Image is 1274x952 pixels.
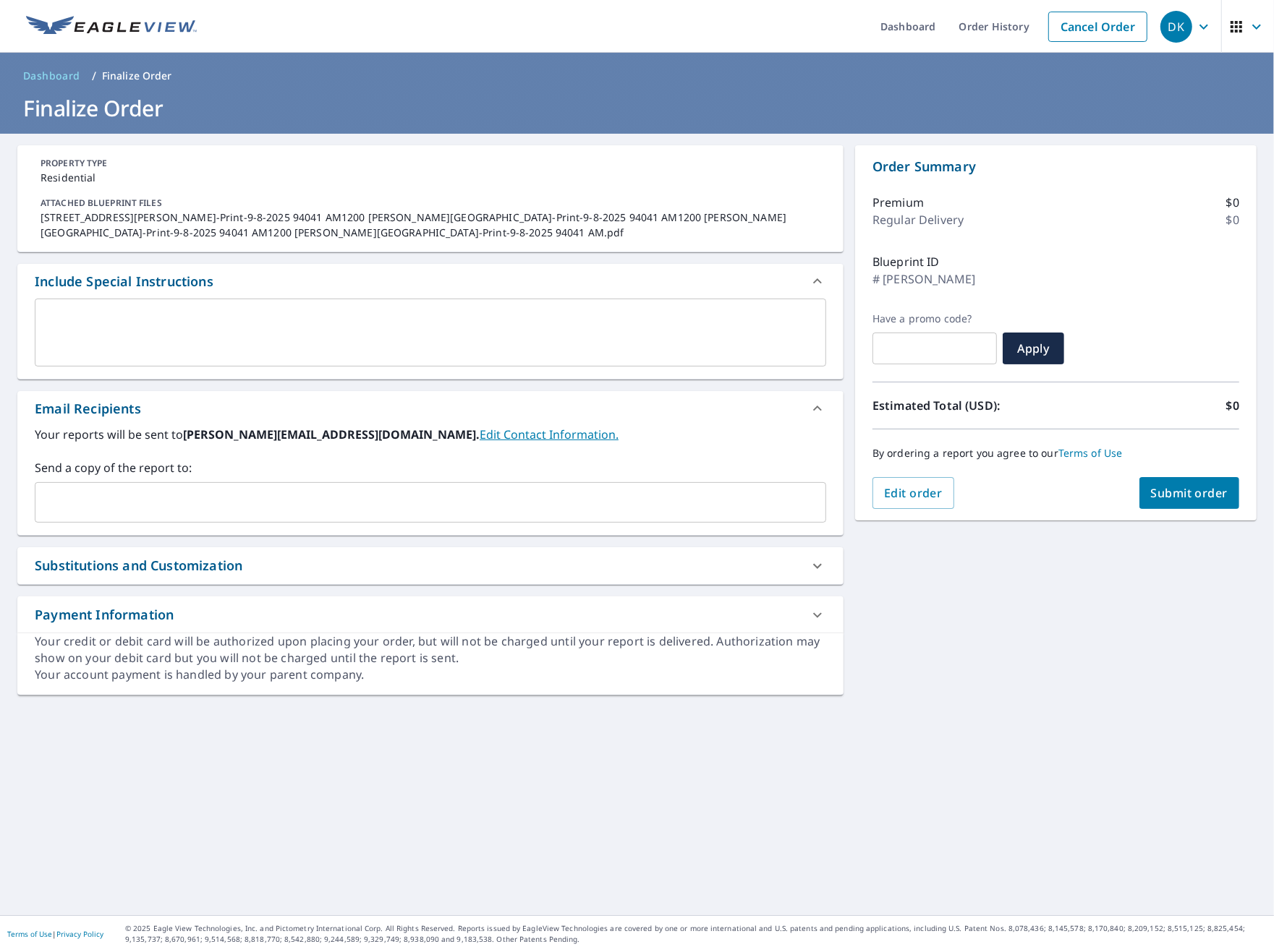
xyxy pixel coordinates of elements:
[17,547,844,584] div: Substitutions and Customization
[17,64,1257,87] nav: breadcrumb
[35,272,213,291] div: Include Special Instructions
[17,596,844,633] div: Payment Information
[1226,397,1239,414] p: $0
[183,426,480,442] b: [PERSON_NAME][EMAIL_ADDRESS][DOMAIN_NAME].
[7,930,103,938] p: |
[35,399,141,419] div: Email Recipients
[35,633,826,666] div: Your credit or debit card will be authorized upon placing your order, but will not be charged unt...
[1226,211,1239,228] p: $0
[35,426,826,443] label: Your reports will be sent to
[92,67,96,85] li: /
[872,194,924,211] p: Premium
[35,459,826,476] label: Send a copy of the report to:
[872,477,954,509] button: Edit order
[56,929,103,939] a: Privacy Policy
[7,929,52,939] a: Terms of Use
[23,69,80,83] span: Dashboard
[1014,340,1053,356] span: Apply
[35,605,174,625] div: Payment Information
[1139,477,1240,509] button: Submit order
[872,253,940,270] p: Blueprint ID
[26,16,197,38] img: EV Logo
[872,397,1056,414] p: Estimated Total (USD):
[41,210,820,240] p: [STREET_ADDRESS][PERSON_NAME]-Print-9-8-2025 94041 AM1200 [PERSON_NAME][GEOGRAPHIC_DATA]-Print-9-...
[41,170,820,185] p: Residential
[872,211,964,228] p: Regular Delivery
[1048,12,1147,42] a: Cancel Order
[884,485,943,501] span: Edit order
[35,556,242,575] div: Substitutions and Customization
[872,270,975,288] p: # [PERSON_NAME]
[872,157,1239,176] p: Order Summary
[41,157,820,170] p: PROPERTY TYPE
[872,447,1239,460] p: By ordering a report you agree to our
[1003,333,1064,364] button: Apply
[1160,11,1192,43] div: DK
[480,426,619,442] a: EditContactInfo
[1226,194,1239,211] p: $0
[41,197,820,210] p: ATTACHED BLUEPRINT FILES
[17,264,844,299] div: Include Special Instructions
[1151,485,1228,501] span: Submit order
[17,64,86,87] a: Dashboard
[1058,446,1123,460] a: Terms of Use
[17,391,844,426] div: Email Recipients
[17,93,1257,123] h1: Finalize Order
[125,923,1267,945] p: © 2025 Eagle View Technologies, Inc. and Pictometry International Corp. All Rights Reserved. Repo...
[872,312,997,325] label: Have a promo code?
[102,69,172,83] p: Finalize Order
[35,666,826,683] div: Your account payment is handled by your parent company.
